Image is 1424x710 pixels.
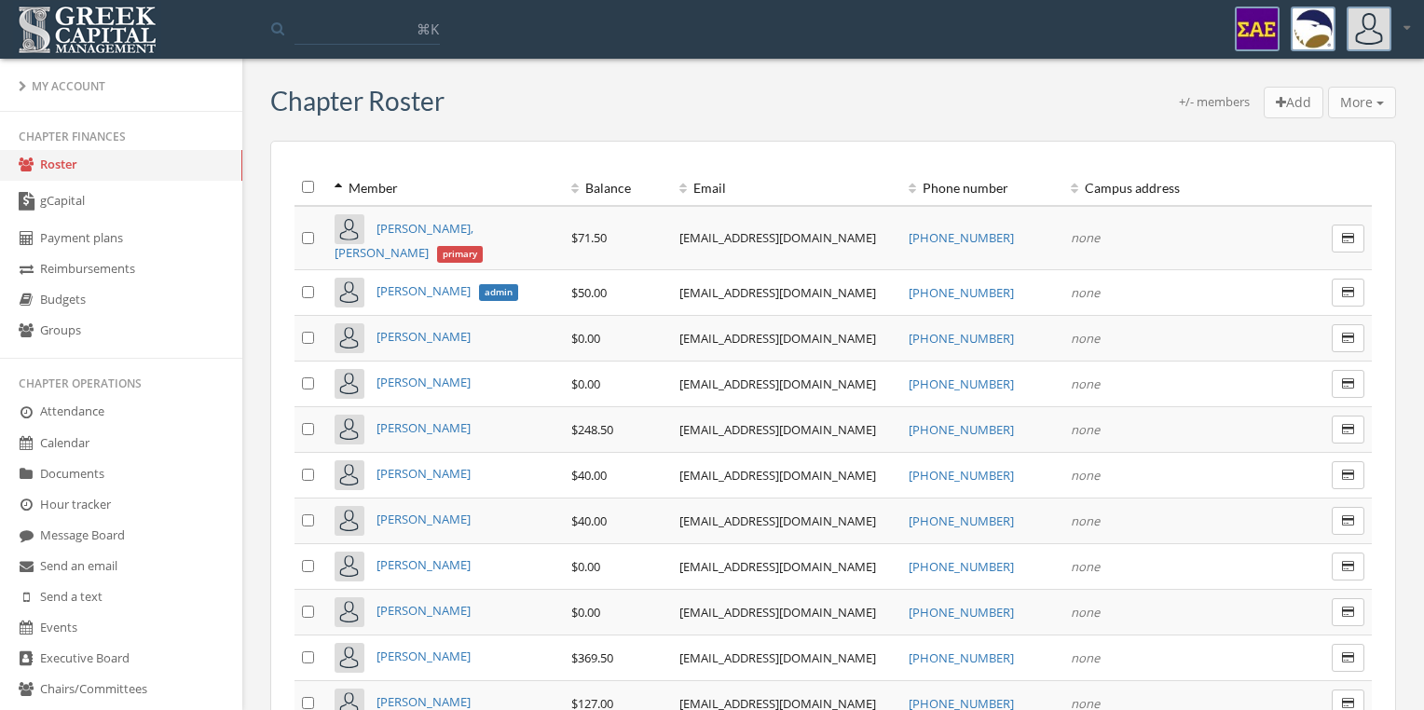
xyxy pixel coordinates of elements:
em: none [1071,558,1100,575]
th: Balance [564,170,672,206]
a: [PERSON_NAME] [377,602,471,619]
span: ⌘K [417,20,439,38]
a: [PHONE_NUMBER] [909,604,1014,621]
a: [EMAIL_ADDRESS][DOMAIN_NAME] [679,229,876,246]
span: $40.00 [571,467,607,484]
a: [EMAIL_ADDRESS][DOMAIN_NAME] [679,421,876,438]
em: none [1071,284,1100,301]
a: [EMAIL_ADDRESS][DOMAIN_NAME] [679,375,876,392]
a: [PERSON_NAME], [PERSON_NAME]primary [335,220,483,262]
a: [PHONE_NUMBER] [909,558,1014,575]
a: [EMAIL_ADDRESS][DOMAIN_NAME] [679,649,876,666]
a: [PERSON_NAME] [377,511,471,527]
span: $71.50 [571,229,607,246]
div: My Account [19,78,224,94]
em: none [1071,229,1100,246]
a: [PHONE_NUMBER] [909,284,1014,301]
span: primary [437,246,483,263]
span: $0.00 [571,558,600,575]
a: [EMAIL_ADDRESS][DOMAIN_NAME] [679,512,876,529]
span: $369.50 [571,649,613,666]
a: [EMAIL_ADDRESS][DOMAIN_NAME] [679,604,876,621]
th: Member [327,170,564,206]
span: $0.00 [571,375,600,392]
em: none [1071,467,1100,484]
em: none [1071,649,1100,666]
a: [PERSON_NAME] [377,328,471,345]
span: [PERSON_NAME] [377,282,471,299]
em: none [1071,604,1100,621]
a: [PERSON_NAME] [377,374,471,390]
em: none [1071,421,1100,438]
em: none [1071,375,1100,392]
span: $40.00 [571,512,607,529]
a: [PERSON_NAME] [377,419,471,436]
span: admin [479,284,518,301]
a: [PERSON_NAME] [377,556,471,573]
a: [EMAIL_ADDRESS][DOMAIN_NAME] [679,558,876,575]
div: +/- members [1179,93,1250,119]
a: [PHONE_NUMBER] [909,421,1014,438]
span: $0.00 [571,604,600,621]
a: [PERSON_NAME] [377,465,471,482]
th: Email [672,170,902,206]
a: [PERSON_NAME] [377,648,471,664]
a: [PERSON_NAME]admin [377,282,518,299]
a: [EMAIL_ADDRESS][DOMAIN_NAME] [679,284,876,301]
em: none [1071,330,1100,347]
em: none [1071,512,1100,529]
a: [PHONE_NUMBER] [909,229,1014,246]
a: [PERSON_NAME] [377,693,471,710]
th: Campus address [1063,170,1294,206]
h3: Chapter Roster [270,87,445,116]
span: $0.00 [571,330,600,347]
a: [PHONE_NUMBER] [909,330,1014,347]
span: $248.50 [571,421,613,438]
a: [PHONE_NUMBER] [909,649,1014,666]
span: [PERSON_NAME], [PERSON_NAME] [335,220,473,262]
a: [PHONE_NUMBER] [909,375,1014,392]
a: [PHONE_NUMBER] [909,512,1014,529]
span: $50.00 [571,284,607,301]
th: Phone number [901,170,1062,206]
a: [EMAIL_ADDRESS][DOMAIN_NAME] [679,467,876,484]
a: [EMAIL_ADDRESS][DOMAIN_NAME] [679,330,876,347]
a: [PHONE_NUMBER] [909,467,1014,484]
